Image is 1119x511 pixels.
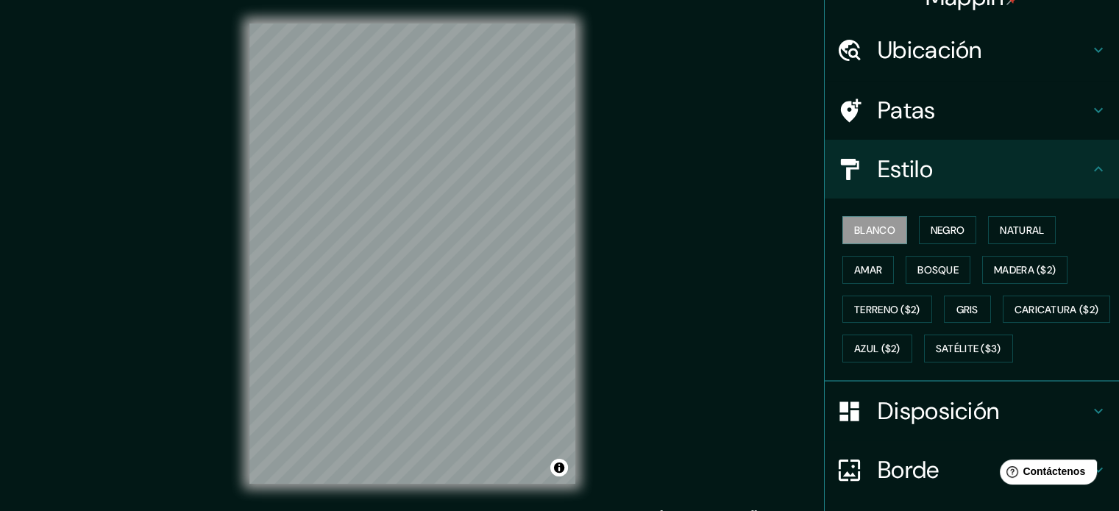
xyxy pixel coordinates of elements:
[878,454,939,485] font: Borde
[842,256,894,284] button: Amar
[917,263,959,276] font: Bosque
[825,440,1119,499] div: Borde
[854,343,900,356] font: Azul ($2)
[249,24,575,484] canvas: Mapa
[825,81,1119,140] div: Patas
[1000,224,1044,237] font: Natural
[842,296,932,324] button: Terreno ($2)
[1003,296,1111,324] button: Caricatura ($2)
[842,216,907,244] button: Blanco
[988,454,1103,495] iframe: Lanzador de widgets de ayuda
[931,224,965,237] font: Negro
[956,303,978,316] font: Gris
[825,140,1119,199] div: Estilo
[982,256,1068,284] button: Madera ($2)
[854,263,882,276] font: Amar
[854,224,895,237] font: Blanco
[825,382,1119,440] div: Disposición
[878,95,936,126] font: Patas
[825,21,1119,79] div: Ubicación
[906,256,970,284] button: Bosque
[550,459,568,476] button: Activar o desactivar atribución
[1015,303,1099,316] font: Caricatura ($2)
[919,216,977,244] button: Negro
[854,303,920,316] font: Terreno ($2)
[944,296,991,324] button: Gris
[936,343,1001,356] font: Satélite ($3)
[842,335,912,362] button: Azul ($2)
[878,154,933,185] font: Estilo
[988,216,1056,244] button: Natural
[924,335,1013,362] button: Satélite ($3)
[878,35,982,65] font: Ubicación
[878,396,999,426] font: Disposición
[994,263,1056,276] font: Madera ($2)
